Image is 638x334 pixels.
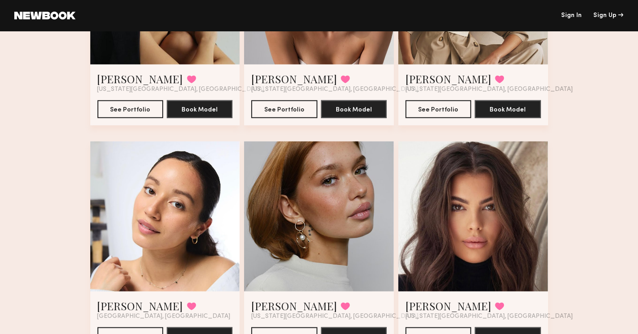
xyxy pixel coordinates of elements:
a: [PERSON_NAME] [406,299,491,313]
span: [GEOGRAPHIC_DATA], [GEOGRAPHIC_DATA] [97,313,231,320]
span: [US_STATE][GEOGRAPHIC_DATA], [GEOGRAPHIC_DATA] [97,86,265,93]
a: Book Model [475,105,541,113]
a: Sign In [561,13,582,19]
button: See Portfolio [251,100,317,118]
a: Book Model [167,105,232,113]
button: Book Model [167,100,232,118]
a: [PERSON_NAME] [251,299,337,313]
a: [PERSON_NAME] [406,72,491,86]
a: [PERSON_NAME] [97,299,183,313]
span: [US_STATE][GEOGRAPHIC_DATA], [GEOGRAPHIC_DATA] [251,313,418,320]
button: Book Model [321,100,387,118]
span: [US_STATE][GEOGRAPHIC_DATA], [GEOGRAPHIC_DATA] [406,313,573,320]
div: Sign Up [594,13,624,19]
button: See Portfolio [406,100,471,118]
span: [US_STATE][GEOGRAPHIC_DATA], [GEOGRAPHIC_DATA] [251,86,418,93]
a: [PERSON_NAME] [251,72,337,86]
span: [US_STATE][GEOGRAPHIC_DATA], [GEOGRAPHIC_DATA] [406,86,573,93]
button: See Portfolio [97,100,163,118]
button: Book Model [475,100,541,118]
a: Book Model [321,105,387,113]
a: [PERSON_NAME] [97,72,183,86]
